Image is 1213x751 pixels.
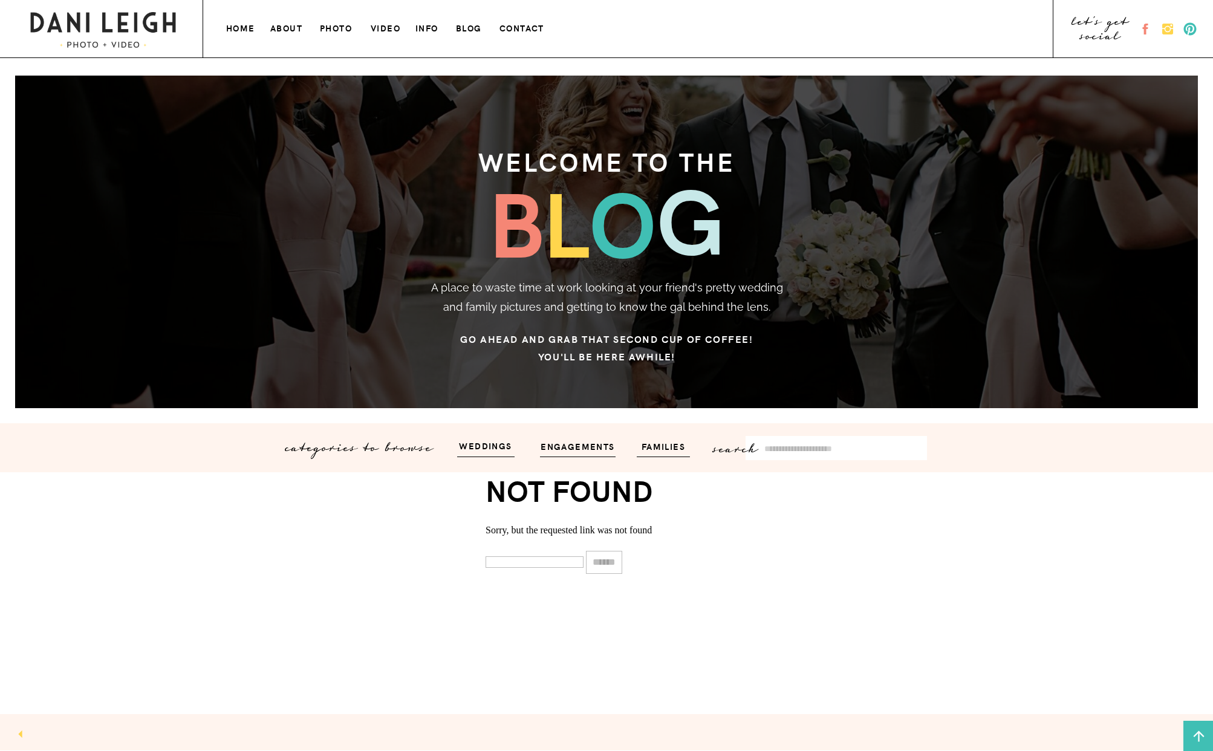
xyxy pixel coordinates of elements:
h1: Not Found [486,472,727,507]
a: weddings [449,438,522,452]
a: about [270,21,304,33]
h3: l [542,174,612,266]
h3: welcome to the [409,138,805,174]
a: contact [499,21,547,33]
h3: Go ahead and grab that second cup of coffee! You'll be here awhile! [380,330,834,361]
p: search [714,437,771,452]
p: categories to browse [286,436,441,450]
a: home [226,21,257,33]
a: VIDEO [371,21,402,33]
h3: g [657,171,725,266]
a: families [634,439,693,453]
h3: b [488,174,570,261]
p: Sorry, but the requested link was not found [486,525,727,535]
a: info [415,21,441,33]
h3: o [589,174,679,267]
a: engagements [536,439,619,453]
a: blog [456,21,484,33]
a: photo [320,21,354,33]
a: let's get social [1070,19,1131,39]
p: A place to waste time at work looking at your friend's pretty wedding and family pictures and get... [428,278,785,320]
